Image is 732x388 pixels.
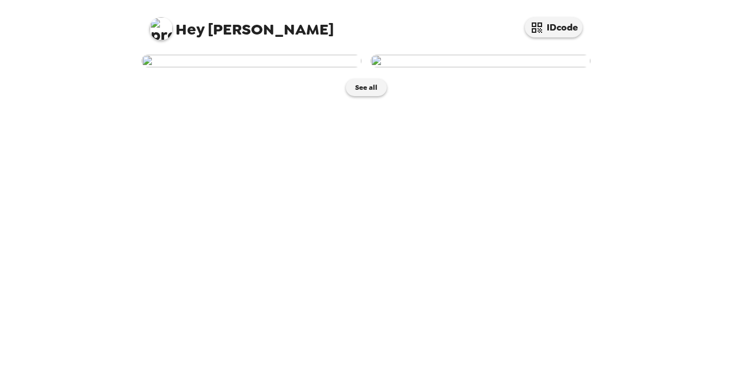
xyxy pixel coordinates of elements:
[150,12,334,37] span: [PERSON_NAME]
[525,17,582,37] button: IDcode
[142,55,361,67] img: user-273466
[371,55,590,67] img: user-273316
[176,19,204,40] span: Hey
[150,17,173,40] img: profile pic
[346,79,387,96] button: See all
